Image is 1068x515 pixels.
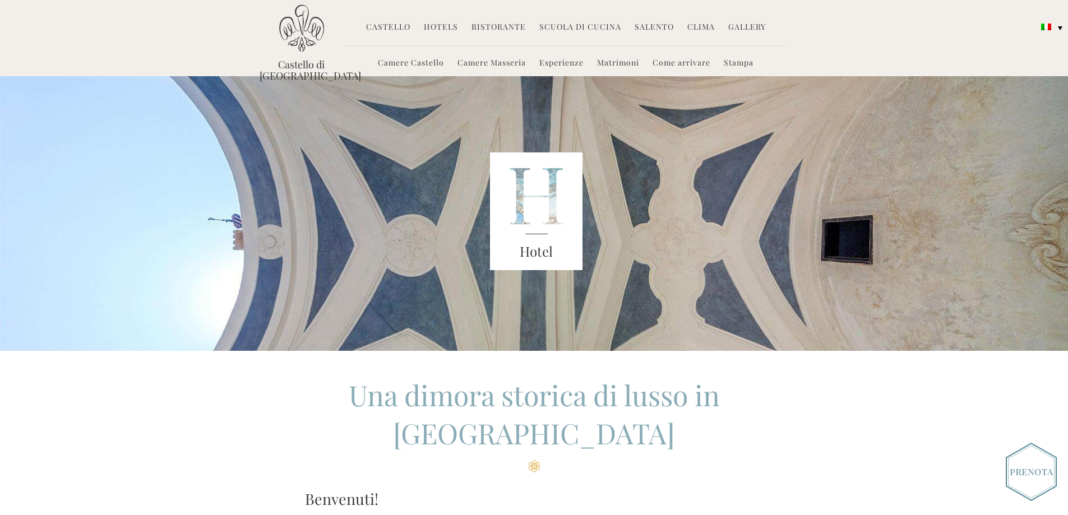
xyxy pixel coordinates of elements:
a: Scuola di Cucina [539,21,621,34]
h3: Benvenuti! [305,488,763,510]
a: Esperienze [539,57,584,70]
img: Italiano [1041,24,1051,30]
img: Castello di Ugento [279,4,324,52]
a: Castello di [GEOGRAPHIC_DATA] [260,59,344,81]
img: Book_Button_Italian.png [1006,443,1057,501]
a: Ristorante [471,21,526,34]
a: Camere Castello [378,57,444,70]
a: Come arrivare [653,57,710,70]
a: Hotels [424,21,458,34]
a: Clima [687,21,715,34]
a: Matrimoni [597,57,639,70]
img: castello_header_block.png [490,152,583,270]
a: Gallery [728,21,766,34]
h3: Hotel [490,242,583,262]
h2: Una dimora storica di lusso in [GEOGRAPHIC_DATA] [305,376,763,472]
a: Castello [366,21,410,34]
a: Camere Masseria [457,57,526,70]
a: Stampa [724,57,753,70]
a: Salento [635,21,674,34]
